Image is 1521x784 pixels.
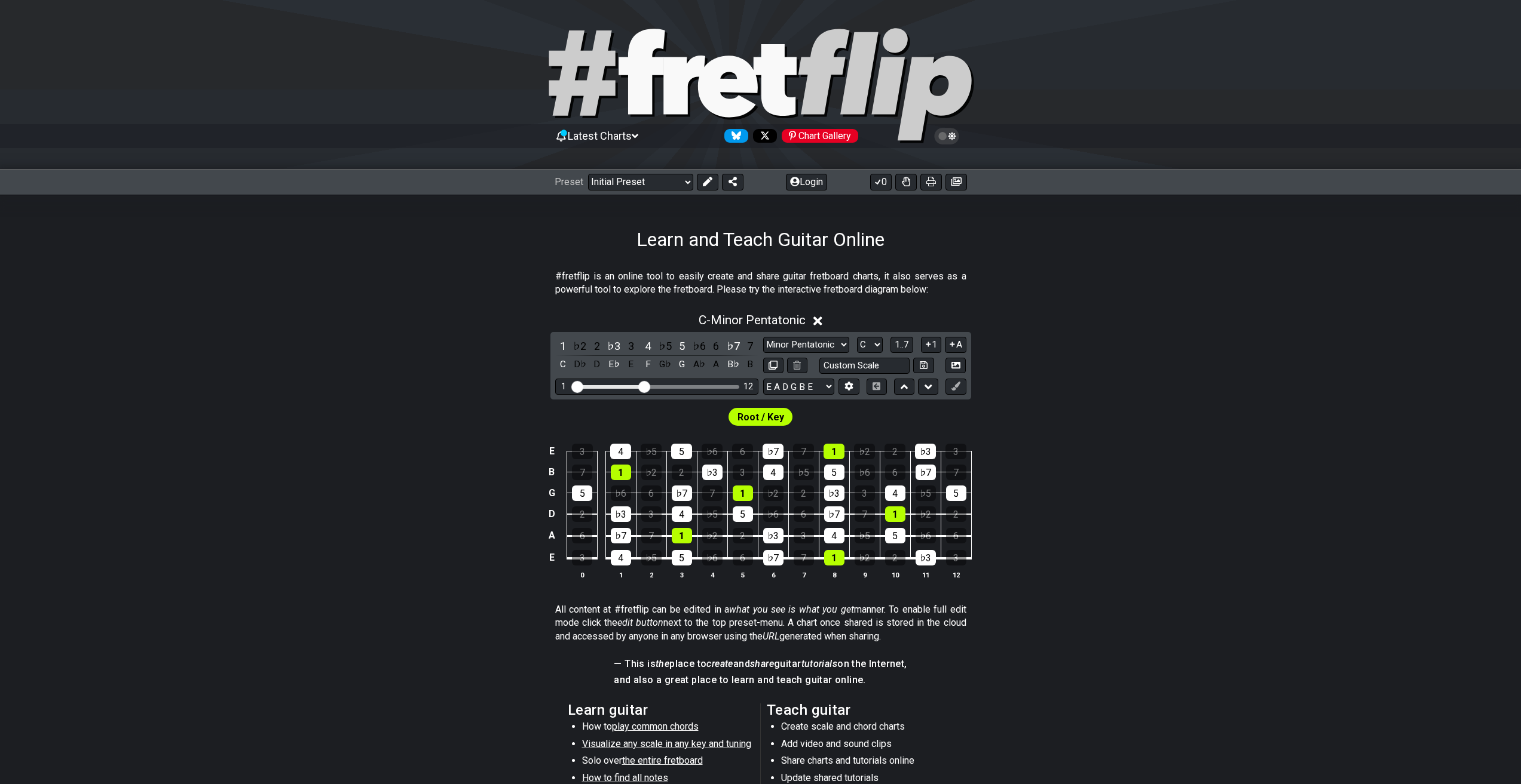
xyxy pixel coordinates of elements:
[763,465,784,480] div: 4
[555,379,758,395] div: Visible fret range
[640,338,656,354] div: toggle scale degree
[870,174,892,190] button: 0
[672,465,692,480] div: 2
[819,568,849,581] th: 8
[641,550,662,565] div: ♭5
[824,506,844,522] div: ♭7
[945,444,966,459] div: 3
[708,338,724,354] div: toggle scale degree
[582,738,751,749] span: Visualize any scale in any key and tuning
[920,174,942,190] button: Print
[614,674,907,687] h4: and also a great place to learn and teach guitar online.
[657,338,673,354] div: toggle scale degree
[568,130,632,142] span: Latest Charts
[555,338,571,354] div: toggle scale degree
[763,528,784,543] div: ♭3
[758,568,788,581] th: 6
[657,356,673,373] div: toggle pitch class
[733,550,753,565] div: 6
[885,465,905,480] div: 6
[572,506,592,522] div: 2
[916,465,936,480] div: ♭7
[674,356,690,373] div: toggle pitch class
[702,465,723,480] div: ♭3
[781,737,951,754] li: Add video and sound clips
[855,550,875,565] div: ♭2
[582,720,752,737] li: How to
[794,465,814,480] div: ♭5
[748,129,777,143] a: Follow #fretflip at X
[742,356,758,373] div: toggle pitch class
[885,550,905,565] div: 2
[544,503,559,525] td: D
[622,755,703,766] span: the entire fretboard
[555,270,966,297] p: #fretflip is an online tool to easily create and share guitar fretboard charts, it also serves as...
[568,703,755,717] h2: Learn guitar
[572,465,592,480] div: 7
[767,703,954,717] h2: Teach guitar
[641,444,662,459] div: ♭5
[614,657,907,671] h4: — This is place to and guitar on the Internet,
[781,720,951,737] li: Create scale and chord charts
[855,506,875,522] div: 7
[702,485,723,501] div: 7
[561,382,566,392] div: 1
[857,337,883,353] select: Tonic/Root
[824,485,844,501] div: ♭3
[794,528,814,543] div: 3
[572,444,593,459] div: 3
[890,337,913,353] button: 1..7
[787,358,807,374] button: Delete
[945,358,966,374] button: Create Image
[672,506,692,522] div: 4
[702,550,723,565] div: ♭6
[855,528,875,543] div: ♭5
[918,379,938,395] button: Move down
[885,506,905,522] div: 1
[849,568,880,581] th: 9
[885,485,905,501] div: 4
[733,485,753,501] div: 1
[610,444,631,459] div: 4
[611,506,631,522] div: ♭3
[824,465,844,480] div: 5
[640,356,656,373] div: toggle pitch class
[641,485,662,501] div: 6
[915,444,936,459] div: ♭3
[727,568,758,581] th: 5
[945,174,967,190] button: Create image
[733,465,753,480] div: 3
[544,546,559,569] td: E
[708,356,724,373] div: toggle pitch class
[793,444,814,459] div: 7
[946,465,966,480] div: 7
[582,772,668,783] span: How to find all notes
[555,176,583,187] span: Preset
[941,568,971,581] th: 12
[788,568,819,581] th: 7
[572,550,592,565] div: 3
[824,550,844,565] div: 1
[794,506,814,522] div: 6
[763,379,834,395] select: Tuning
[589,338,605,354] div: toggle scale degree
[726,338,741,354] div: toggle scale degree
[611,550,631,565] div: 4
[782,129,858,143] div: Chart Gallery
[743,382,753,392] div: 12
[706,658,733,669] em: create
[794,485,814,501] div: 2
[699,313,806,327] span: C - Minor Pentatonic
[763,444,784,459] div: ♭7
[946,528,966,543] div: 6
[910,568,941,581] th: 11
[838,379,859,395] button: Edit Tuning
[555,356,571,373] div: toggle pitch class
[720,129,748,143] a: Follow #fretflip at Bluesky
[742,338,758,354] div: toggle scale degree
[880,568,910,581] th: 10
[672,550,692,565] div: 5
[636,568,666,581] th: 2
[544,525,559,547] td: A
[572,528,592,543] div: 6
